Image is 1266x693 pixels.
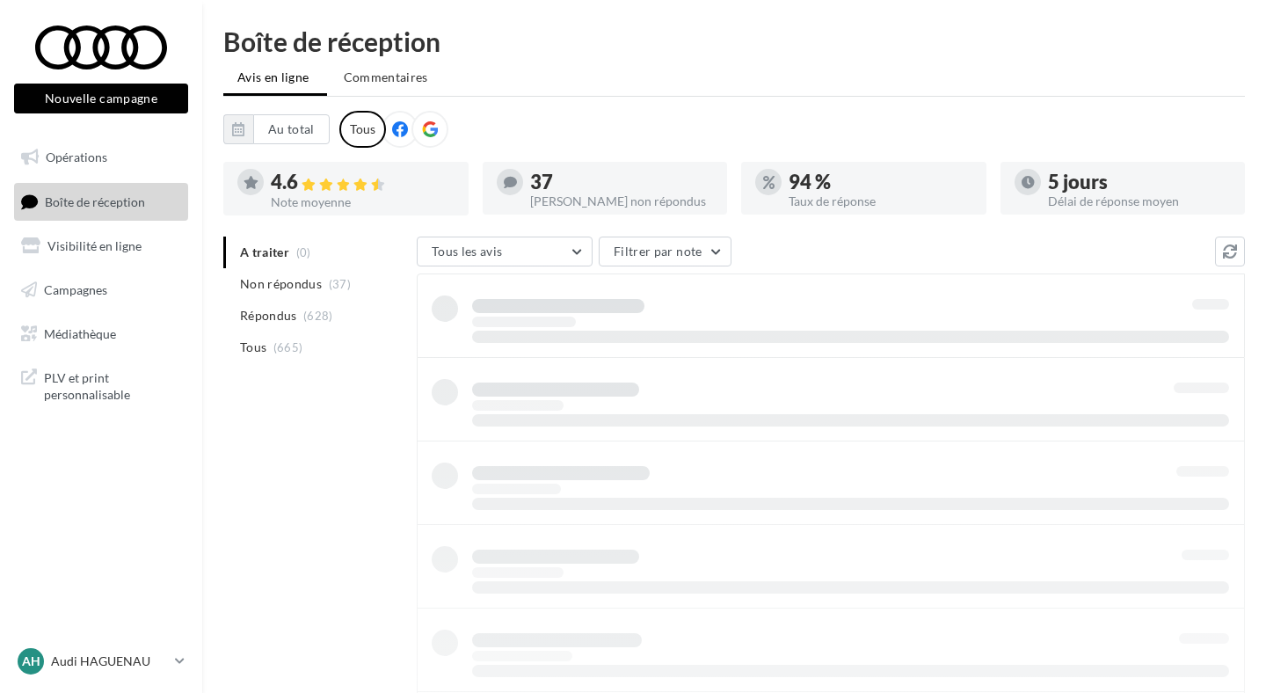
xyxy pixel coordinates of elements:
[1048,172,1232,192] div: 5 jours
[303,309,333,323] span: (628)
[1048,195,1232,208] div: Délai de réponse moyen
[11,272,192,309] a: Campagnes
[44,325,116,340] span: Médiathèque
[223,28,1245,55] div: Boîte de réception
[44,282,107,297] span: Campagnes
[45,193,145,208] span: Boîte de réception
[22,653,40,670] span: AH
[46,150,107,164] span: Opérations
[271,172,455,193] div: 4.6
[14,84,188,113] button: Nouvelle campagne
[51,653,168,670] p: Audi HAGUENAU
[339,111,386,148] div: Tous
[271,196,455,208] div: Note moyenne
[44,366,181,404] span: PLV et print personnalisable
[14,645,188,678] a: AH Audi HAGUENAU
[47,238,142,253] span: Visibilité en ligne
[273,340,303,354] span: (665)
[530,195,714,208] div: [PERSON_NAME] non répondus
[11,139,192,176] a: Opérations
[11,359,192,411] a: PLV et print personnalisable
[344,69,428,84] span: Commentaires
[223,114,330,144] button: Au total
[789,195,972,208] div: Taux de réponse
[253,114,330,144] button: Au total
[530,172,714,192] div: 37
[240,307,297,325] span: Répondus
[240,339,266,356] span: Tous
[11,228,192,265] a: Visibilité en ligne
[329,277,351,291] span: (37)
[240,275,322,293] span: Non répondus
[789,172,972,192] div: 94 %
[11,316,192,353] a: Médiathèque
[11,183,192,221] a: Boîte de réception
